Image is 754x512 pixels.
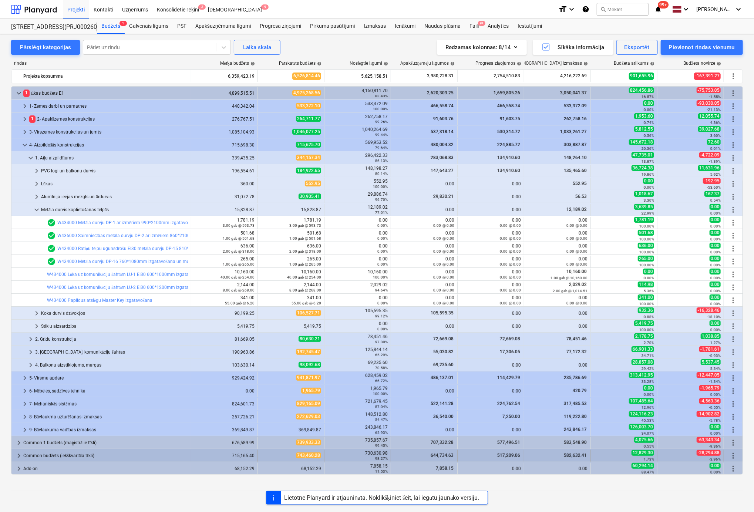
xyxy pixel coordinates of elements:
[634,191,654,197] span: 1,018.67
[527,218,588,228] div: 0.00
[20,141,29,149] span: keyboard_arrow_down
[527,230,588,241] div: 0.00
[11,61,192,66] div: rindas
[292,129,321,135] span: 1,046,077.25
[327,114,388,124] div: 262,758.17
[194,168,255,174] div: 196,554.61
[729,141,738,149] span: Vairāk darbību
[729,374,738,383] span: Vairāk darbību
[191,19,255,34] a: Apakšuzņēmuma līgumi
[29,139,188,151] div: 4- Aizpildošās konstrukcijas
[717,476,754,512] iframe: Chat Widget
[375,159,388,163] small: 86.13%
[710,217,721,223] span: 0.00
[296,116,321,122] span: 264,711.77
[20,400,29,408] span: keyboard_arrow_right
[698,113,721,119] span: 12,055.74
[634,126,654,132] span: 5,812.55
[461,218,521,228] div: 0.00
[483,19,513,34] a: Analytics
[643,100,654,106] span: 0.00
[305,181,321,186] span: 552.95
[696,6,733,12] span: [PERSON_NAME]
[707,139,721,145] span: 72.60
[566,207,588,212] span: 12,189.02
[430,142,454,147] span: 480,004.32
[465,19,483,34] div: Faili
[327,192,388,202] div: 29,886.74
[559,129,588,134] span: 1,033,261.27
[629,139,654,145] span: 145,672.18
[327,127,388,137] div: 1,040,264.69
[697,87,721,93] span: -75,753.05
[26,154,35,162] span: keyboard_arrow_down
[729,283,738,292] span: Vairāk darbību
[243,43,271,52] div: Laika skala
[729,296,738,305] span: Vairāk darbību
[461,194,521,199] div: 0.00
[47,285,229,290] a: W434000 Lūka uz komunikāciju šahtām LU-2 EI30 600*1200mm izgatavošana un montāža.
[597,3,649,16] button: Meklēt
[433,223,454,228] small: 0.00 @ 0.00
[432,194,454,199] span: 29,830.21
[194,230,255,241] div: 501.68
[710,204,721,210] span: 0.00
[430,103,454,108] span: 466,558.74
[394,218,454,228] div: 0.00
[23,70,188,82] div: Projekta kopsumma
[125,19,173,34] div: Galvenais līgums
[194,218,255,228] div: 1,781.19
[223,223,255,228] small: 3.00 gab @ 593.73
[661,40,743,55] button: Pievienot rindas vienumu
[420,19,465,34] a: Naudas plūsma
[558,5,567,14] i: format_size
[729,231,738,240] span: Vairāk darbību
[375,94,388,98] small: 83.43%
[306,19,359,34] div: Pirkuma pasūtījumi
[400,61,455,66] div: Apakšuzņēmēju līgumos
[426,90,454,95] span: 2,620,303.25
[32,192,41,201] span: keyboard_arrow_right
[23,90,30,97] span: 1
[173,19,191,34] a: PSF
[430,129,454,134] span: 537,318.14
[432,116,454,121] span: 91,603.76
[296,142,321,148] span: 715,625.70
[729,270,738,279] span: Vairāk darbību
[194,104,255,109] div: 440,342.04
[644,185,654,189] small: 0.00%
[729,244,738,253] span: Vairāk darbību
[47,218,56,227] span: Rindas vienumam ir 2 PSF
[194,155,255,161] div: 339,435.25
[194,194,255,199] div: 31,072.78
[394,230,454,241] div: 0.00
[566,236,588,240] small: 0.00 @ 0.00
[563,168,588,173] span: 135,465.60
[704,191,721,197] span: 167.37
[572,181,588,186] span: 552.95
[198,4,206,10] span: 3
[729,128,738,137] span: Vairāk darbību
[47,272,229,277] a: W434000 Lūka uz komunikāciju šahtām LU-1 EI30 600*1000mm izgatavošana un montāža.
[377,223,388,228] small: 0.00%
[644,121,654,125] small: 0.74%
[729,335,738,344] span: Vairāk darbību
[359,19,390,34] a: Izmaksas
[497,155,521,160] span: 134,910.60
[669,43,735,52] div: Pievienot rindas vienumu
[20,387,29,395] span: keyboard_arrow_right
[629,87,654,93] span: 824,456.86
[642,172,654,176] small: 19.86%
[26,335,35,344] span: keyboard_arrow_right
[582,61,588,66] span: help
[542,43,605,52] div: Sīkāka informācija
[729,309,738,318] span: Vairāk darbību
[327,230,388,241] div: 0.00
[639,224,654,228] small: 100.00%
[709,95,721,99] small: -1.55%
[515,61,588,66] div: [DEMOGRAPHIC_DATA] izmaksas
[707,185,721,189] small: -53.60%
[710,224,721,228] small: 0.00%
